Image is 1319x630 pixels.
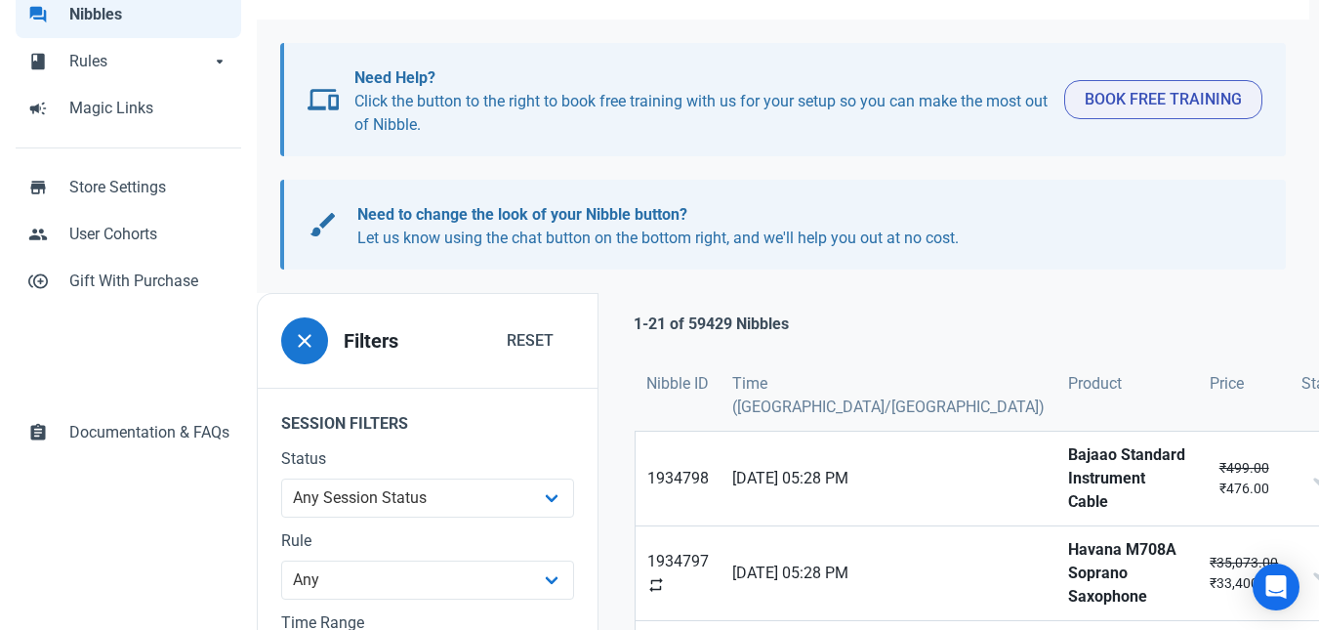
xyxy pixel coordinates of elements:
[69,223,229,246] span: User Cohorts
[1210,553,1278,594] small: ₹33,400.00
[281,529,574,553] label: Rule
[16,164,241,211] a: storeStore Settings
[1064,80,1262,119] button: Book Free Training
[258,388,598,447] legend: Session Filters
[357,203,1244,250] p: Let us know using the chat button on the bottom right, and we'll help you out at no cost.
[507,329,554,353] span: Reset
[281,317,328,364] button: close
[210,50,229,69] span: arrow_drop_down
[16,85,241,132] a: campaignMagic Links
[344,330,398,353] h3: Filters
[721,432,1056,525] a: [DATE] 05:28 PM
[69,50,210,73] span: Rules
[721,526,1056,620] a: [DATE] 05:28 PM
[646,372,709,396] span: Nibble ID
[1068,372,1122,396] span: Product
[69,97,229,120] span: Magic Links
[732,372,1045,419] span: Time ([GEOGRAPHIC_DATA]/[GEOGRAPHIC_DATA])
[69,3,229,26] span: Nibbles
[28,421,48,441] span: assignment
[28,176,48,195] span: store
[1056,526,1198,620] a: Havana M708A Soprano Saxophone
[1198,432,1290,525] a: ₹499.00₹476.00
[308,209,339,240] span: brush
[1210,555,1278,570] s: ₹35,073.00
[69,270,229,293] span: Gift With Purchase
[28,50,48,69] span: book
[647,576,665,594] span: repeat
[16,258,241,305] a: control_point_duplicateGift With Purchase
[28,97,48,116] span: campaign
[16,409,241,456] a: assignmentDocumentation & FAQs
[1085,88,1242,111] span: Book Free Training
[308,84,339,115] span: devices
[69,421,229,444] span: Documentation & FAQs
[1253,564,1299,610] div: Open Intercom Messenger
[1219,460,1269,476] s: ₹499.00
[1068,443,1186,514] strong: Bajaao Standard Instrument Cable
[69,176,229,199] span: Store Settings
[28,223,48,242] span: people
[732,467,1045,490] span: [DATE] 05:28 PM
[354,68,435,87] b: Need Help?
[486,321,574,360] button: Reset
[1056,432,1198,525] a: Bajaao Standard Instrument Cable
[293,329,316,353] span: close
[28,3,48,22] span: forum
[1210,372,1244,396] span: Price
[732,562,1045,585] span: [DATE] 05:28 PM
[357,205,687,224] b: Need to change the look of your Nibble button?
[354,66,1049,137] p: Click the button to the right to book free training with us for your setup so you can make the mo...
[16,38,241,85] a: bookRulesarrow_drop_down
[1210,458,1278,499] small: ₹476.00
[28,270,48,289] span: control_point_duplicate
[1068,538,1186,609] strong: Havana M708A Soprano Saxophone
[1198,526,1290,620] a: ₹35,073.00₹33,400.00
[16,211,241,258] a: peopleUser Cohorts
[636,526,721,620] a: 1934797repeat
[634,313,789,336] p: 1-21 of 59429 Nibbles
[636,432,721,525] a: 1934798
[281,447,574,471] label: Status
